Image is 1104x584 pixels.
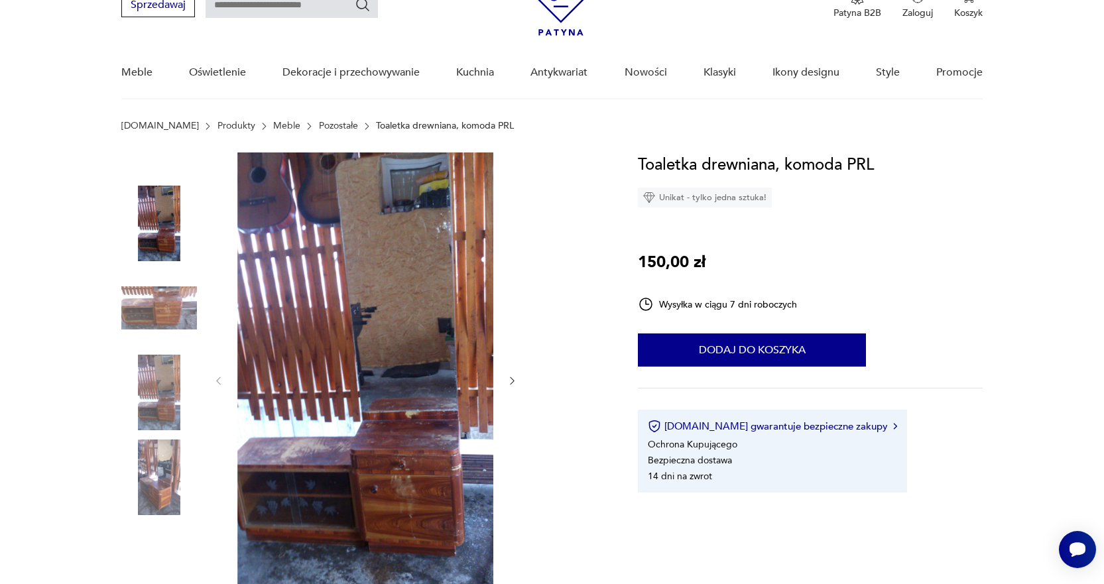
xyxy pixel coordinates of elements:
p: Toaletka drewniana, komoda PRL [376,121,514,131]
a: Klasyki [704,47,736,98]
img: Zdjęcie produktu Toaletka drewniana, komoda PRL [121,186,197,261]
a: Meble [121,47,153,98]
a: Antykwariat [530,47,587,98]
a: Ikony designu [772,47,839,98]
a: Pozostałe [319,121,358,131]
p: Zaloguj [902,7,933,19]
img: Ikona diamentu [643,192,655,204]
div: Unikat - tylko jedna sztuka! [638,188,772,207]
img: Zdjęcie produktu Toaletka drewniana, komoda PRL [121,355,197,430]
button: [DOMAIN_NAME] gwarantuje bezpieczne zakupy [648,420,896,433]
a: Sprzedawaj [121,1,195,11]
img: Ikona certyfikatu [648,420,661,433]
li: 14 dni na zwrot [648,470,712,483]
p: Koszyk [954,7,983,19]
a: Dekoracje i przechowywanie [282,47,420,98]
a: Promocje [936,47,983,98]
div: Wysyłka w ciągu 7 dni roboczych [638,296,797,312]
li: Bezpieczna dostawa [648,454,732,467]
img: Ikona strzałki w prawo [893,423,897,430]
h1: Toaletka drewniana, komoda PRL [638,152,874,178]
img: Zdjęcie produktu Toaletka drewniana, komoda PRL [121,270,197,346]
button: Dodaj do koszyka [638,333,866,367]
a: [DOMAIN_NAME] [121,121,199,131]
p: 150,00 zł [638,250,705,275]
p: Patyna B2B [833,7,881,19]
img: Zdjęcie produktu Toaletka drewniana, komoda PRL [121,439,197,515]
a: Style [876,47,900,98]
a: Nowości [625,47,667,98]
a: Produkty [217,121,255,131]
a: Kuchnia [456,47,494,98]
a: Meble [273,121,300,131]
a: Oświetlenie [189,47,246,98]
iframe: Smartsupp widget button [1059,531,1096,568]
li: Ochrona Kupującego [648,438,737,451]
